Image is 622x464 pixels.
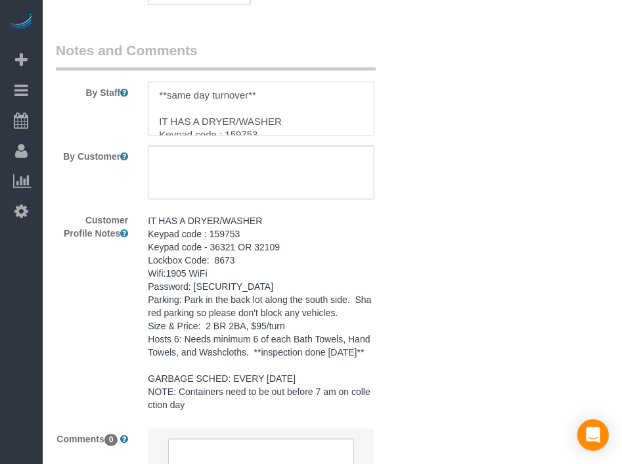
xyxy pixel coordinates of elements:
[577,419,609,451] div: Open Intercom Messenger
[8,13,34,32] img: Automaid Logo
[104,434,118,446] span: 0
[46,428,138,446] label: Comments
[148,214,374,411] pre: IT HAS A DRYER/WASHER Keypad code : 159753 Keypad code - 36321 OR 32109 Lockbox Code: 8673 Wifi:1...
[46,145,138,163] label: By Customer
[46,81,138,99] label: By Staff
[46,209,138,240] label: Customer Profile Notes
[56,41,376,70] legend: Notes and Comments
